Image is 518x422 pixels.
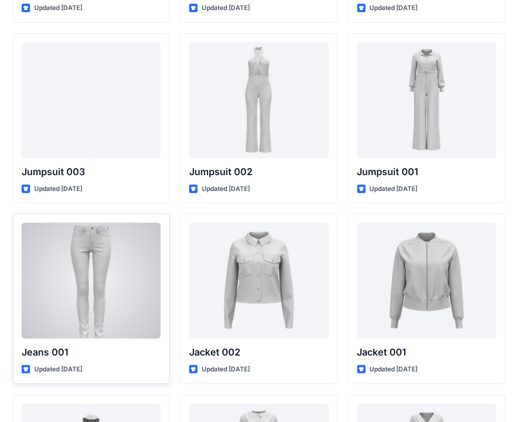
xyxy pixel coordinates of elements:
[22,345,161,360] p: Jeans 001
[357,345,496,360] p: Jacket 001
[202,364,250,375] p: Updated [DATE]
[357,165,496,179] p: Jumpsuit 001
[34,364,82,375] p: Updated [DATE]
[370,3,418,14] p: Updated [DATE]
[357,42,496,158] a: Jumpsuit 001
[22,223,161,339] a: Jeans 001
[189,42,328,158] a: Jumpsuit 002
[370,184,418,195] p: Updated [DATE]
[370,364,418,375] p: Updated [DATE]
[22,42,161,158] a: Jumpsuit 003
[189,223,328,339] a: Jacket 002
[22,165,161,179] p: Jumpsuit 003
[202,184,250,195] p: Updated [DATE]
[189,345,328,360] p: Jacket 002
[202,3,250,14] p: Updated [DATE]
[34,3,82,14] p: Updated [DATE]
[357,223,496,339] a: Jacket 001
[189,165,328,179] p: Jumpsuit 002
[34,184,82,195] p: Updated [DATE]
